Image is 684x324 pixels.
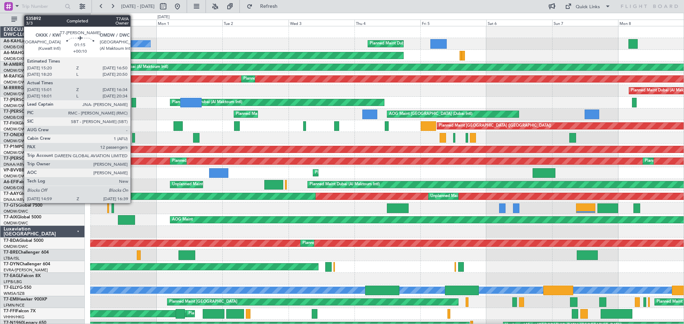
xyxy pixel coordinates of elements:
[354,20,420,26] div: Thu 4
[4,274,41,278] a: T7-EAGLFalcon 8X
[4,185,25,191] a: OMDB/DXB
[236,109,355,119] div: Planned Maint [GEOGRAPHIC_DATA] ([GEOGRAPHIC_DATA] Intl)
[4,56,25,62] a: OMDB/DXB
[4,168,19,172] span: VP-BVV
[4,121,43,126] a: T7-FHXGlobal 5000
[4,274,21,278] span: T7-EAGL
[4,297,47,302] a: T7-EMIHawker 900XP
[4,192,43,196] a: T7-AAYGlobal 7500
[4,279,22,285] a: LFPB/LBG
[576,4,600,11] div: Quick Links
[4,262,50,266] a: T7-DYNChallenger 604
[4,314,25,320] a: VHHH/HKG
[4,156,69,161] a: T7-[PERSON_NAME]Global 6000
[19,17,75,22] span: All Aircraft
[4,103,28,108] a: OMDW/DWC
[4,80,28,85] a: OMDW/DWC
[289,20,354,26] div: Wed 3
[4,291,25,296] a: WMSA/SZB
[4,156,45,161] span: T7-[PERSON_NAME]
[4,63,22,67] span: M-AMBR
[4,256,20,261] a: LTBA/ISL
[222,20,288,26] div: Tue 2
[618,20,684,26] div: Mon 8
[157,14,170,20] div: [DATE]
[561,1,614,12] button: Quick Links
[172,156,242,166] div: Planned Maint Dubai (Al Maktoum Intl)
[4,110,45,114] span: T7-[PERSON_NAME]
[4,267,48,273] a: EVRA/[PERSON_NAME]
[156,20,222,26] div: Mon 1
[4,150,28,155] a: OMDW/DWC
[430,191,536,202] div: Unplanned Maint [GEOGRAPHIC_DATA] (Al Maktoum Intl)
[370,38,440,49] div: Planned Maint Dubai (Al Maktoum Intl)
[172,179,289,190] div: Unplanned Maint [GEOGRAPHIC_DATA] ([GEOGRAPHIC_DATA])
[389,109,472,119] div: AOG Maint [GEOGRAPHIC_DATA] (Dubai Intl)
[552,20,618,26] div: Sun 7
[4,262,20,266] span: T7-DYN
[120,168,190,178] div: Planned Maint Dubai (Al Maktoum Intl)
[4,145,39,149] a: T7-P1MPG-650ER
[90,20,156,26] div: Sun 31
[4,121,19,126] span: T7-FHX
[121,3,155,10] span: [DATE] - [DATE]
[4,145,21,149] span: T7-P1MP
[4,309,36,313] a: T7-FFIFalcon 7X
[4,86,20,90] span: M-RRRR
[243,1,286,12] button: Refresh
[420,20,486,26] div: Fri 5
[315,168,385,178] div: Planned Maint Dubai (Al Maktoum Intl)
[4,239,43,243] a: T7-BDAGlobal 5000
[4,51,21,55] span: A6-MAH
[302,238,373,249] div: Planned Maint Dubai (Al Maktoum Intl)
[4,309,16,313] span: T7-FFI
[4,239,19,243] span: T7-BDA
[4,68,28,73] a: OMDW/DWC
[4,74,43,79] a: M-RAFIGlobal 7500
[4,115,25,120] a: OMDB/DXB
[486,20,552,26] div: Sat 6
[172,97,242,108] div: Planned Maint Dubai (Al Maktoum Intl)
[169,297,237,307] div: Planned Maint [GEOGRAPHIC_DATA]
[4,303,25,308] a: LFMN/NCE
[8,14,77,25] button: All Aircraft
[4,39,20,43] span: A6-KAH
[4,192,19,196] span: T7-AAY
[4,133,42,137] a: T7-ONEXFalcon 8X
[172,214,193,225] div: AOG Maint
[103,62,168,73] div: AOG Maint Dubai (Al Maktoum Intl)
[243,74,313,84] div: Planned Maint Dubai (Al Maktoum Intl)
[4,110,69,114] a: T7-[PERSON_NAME]Global 6000
[4,244,28,249] a: OMDW/DWC
[4,215,17,219] span: T7-AIX
[92,14,104,20] div: [DATE]
[4,168,29,172] a: VP-BVVBBJ1
[254,4,284,9] span: Refresh
[4,86,45,90] a: M-RRRRGlobal 6000
[4,63,46,67] a: M-AMBRGlobal 5000
[22,1,63,12] input: Trip Number
[4,133,22,137] span: T7-ONEX
[4,209,28,214] a: OMDW/DWC
[4,180,36,184] a: A6-EFIFalcon 7X
[4,215,41,219] a: T7-AIXGlobal 5000
[4,221,28,226] a: OMDW/DWC
[4,127,28,132] a: OMDW/DWC
[4,138,28,144] a: OMDW/DWC
[4,297,17,302] span: T7-EMI
[4,98,45,102] span: T7-[PERSON_NAME]
[4,162,25,167] a: DNAA/ABV
[4,91,28,97] a: OMDW/DWC
[4,286,31,290] a: T7-ELLYG-550
[188,308,307,319] div: Planned Maint [GEOGRAPHIC_DATA] ([GEOGRAPHIC_DATA] Intl)
[4,203,18,208] span: T7-GTS
[4,39,47,43] a: A6-KAHLineage 1000
[4,74,19,79] span: M-RAFI
[4,44,25,50] a: OMDB/DXB
[4,197,25,202] a: DNAA/ABV
[4,250,18,255] span: T7-BRE
[439,121,551,131] div: Planned Maint [GEOGRAPHIC_DATA] ([GEOGRAPHIC_DATA])
[310,179,380,190] div: Planned Maint Dubai (Al Maktoum Intl)
[4,98,69,102] a: T7-[PERSON_NAME]Global 7500
[4,180,17,184] span: A6-EFI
